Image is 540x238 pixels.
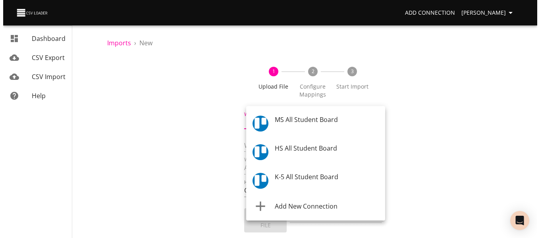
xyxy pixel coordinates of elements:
div: Tool [249,144,265,160]
span: Add New Connection [272,202,334,211]
img: Trello [249,173,265,189]
div: Tool [249,173,265,189]
img: Trello [249,116,265,132]
div: Open Intercom Messenger [507,211,526,230]
div: Tool [249,116,265,132]
span: K-5 All Student Board [272,172,335,181]
span: HS All Student Board [272,144,334,153]
img: Trello [249,144,265,160]
span: MS All Student Board [272,115,335,124]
